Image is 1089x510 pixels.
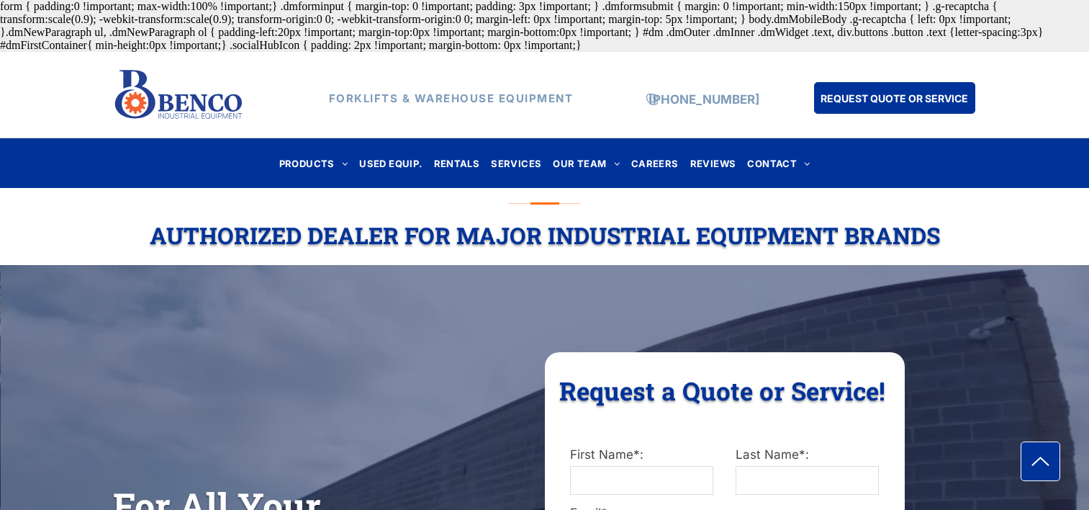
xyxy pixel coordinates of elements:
a: USED EQUIP. [353,153,428,173]
a: SERVICES [485,153,547,173]
span: Authorized Dealer For Major Industrial Equipment Brands [150,220,940,251]
span: REQUEST QUOTE OR SERVICE [821,85,968,112]
a: OUR TEAM [547,153,625,173]
a: REVIEWS [684,153,742,173]
strong: FORKLIFTS & WAREHOUSE EQUIPMENT [329,91,574,105]
a: CONTACT [741,153,815,173]
a: [PHONE_NUMBER] [649,92,759,107]
a: CAREERS [625,153,684,173]
a: PRODUCTS [274,153,354,173]
label: First Name*: [570,446,713,465]
label: Last Name*: [736,446,878,465]
a: RENTALS [428,153,486,173]
span: Request a Quote or Service! [559,374,885,407]
a: REQUEST QUOTE OR SERVICE [814,82,975,114]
